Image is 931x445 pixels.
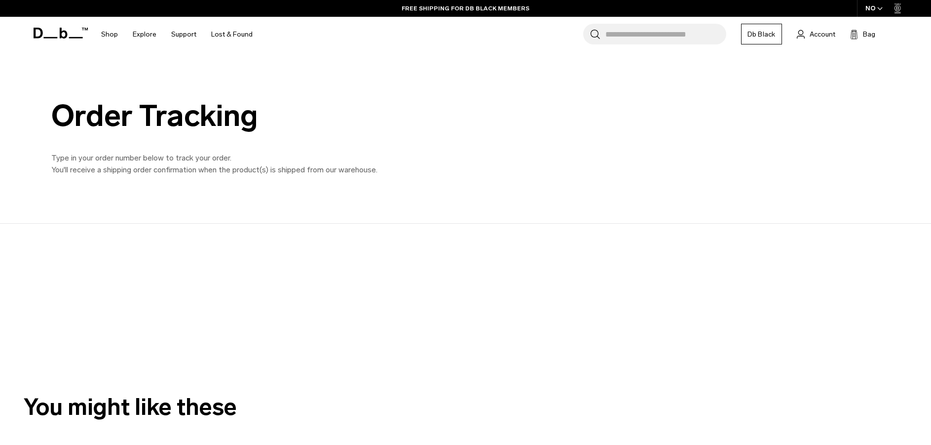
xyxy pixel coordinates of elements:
[24,390,907,425] h2: You might like these
[51,99,495,132] div: Order Tracking
[133,17,156,52] a: Explore
[850,28,875,40] button: Bag
[810,29,835,40] span: Account
[101,17,118,52] a: Shop
[741,24,782,44] a: Db Black
[94,17,260,52] nav: Main Navigation
[43,224,339,363] iframe: Ingrid delivery tracking widget main iframe
[797,28,835,40] a: Account
[171,17,196,52] a: Support
[51,152,495,176] p: Type in your order number below to track your order. You'll receive a shipping order confirmation...
[211,17,253,52] a: Lost & Found
[402,4,529,13] a: FREE SHIPPING FOR DB BLACK MEMBERS
[863,29,875,40] span: Bag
